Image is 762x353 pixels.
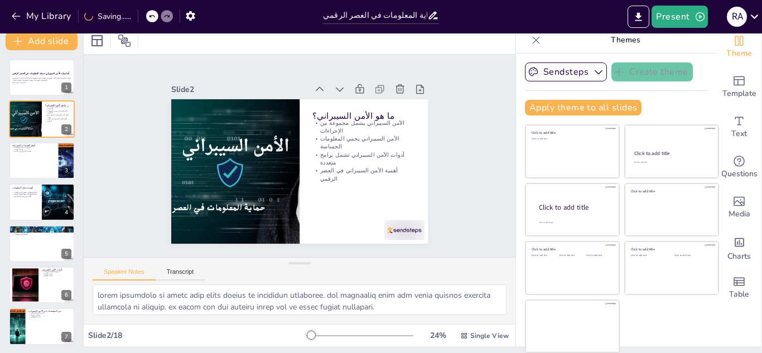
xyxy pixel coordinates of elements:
[8,7,76,25] button: My Library
[313,136,417,163] p: الأمن السيبراني يحمي المعلومات الحساسة
[9,267,75,303] div: 6
[652,6,707,28] button: Present
[674,254,710,257] div: Click to add text
[717,268,761,308] div: Add a table
[12,151,55,153] p: هجمات الحرمان من الخدمة
[61,249,71,259] div: 5
[12,78,71,81] p: يتناول هذا العرض أهمية الأمن السيبراني وكيفية حماية المعلومات في العصر الرقمي. سنستعرض الأساسيات،...
[470,331,509,340] span: Single View
[628,6,649,28] button: Export to PowerPoint
[425,330,451,341] div: 24 %
[634,150,708,157] div: Click to add title
[525,100,642,115] button: Apply theme to all slides
[12,186,38,190] p: أهمية حماية المعلومات
[717,147,761,187] div: Get real-time input from your audience
[586,254,611,257] div: Click to add text
[727,250,751,263] span: Charts
[42,270,71,273] p: برامج مكافحة الفيروسات
[545,27,706,54] p: Themes
[45,118,71,122] p: أهمية الأمن السيبراني في العصر الرقمي
[532,247,611,252] div: Click to add title
[727,6,747,28] button: R A
[61,207,71,217] div: 4
[525,62,607,81] button: Sendsteps
[179,71,315,95] div: Slide 2
[93,268,156,281] button: Speaker Notes
[28,312,71,315] p: تعزيز الأمن السيبراني
[156,268,205,281] button: Transcript
[634,161,708,164] div: Click to add text
[532,254,557,257] div: Click to add text
[28,316,71,318] p: تدريب الموظفين
[28,310,71,313] p: دور المؤسسات في الأمن السيبراني
[42,268,71,272] p: أدوات الأمن السيبراني
[9,183,75,220] div: 4
[84,11,131,22] div: Saving......
[323,7,427,23] input: Insert title
[310,168,413,195] p: أهمية الأمن السيبراني في العصر الرقمي
[532,130,611,135] div: Click to add title
[93,284,507,315] textarea: lorem ipsumdolo si ametc adip elits doeius te incididun utlaboree. dol magnaaliq enim adm venia q...
[9,308,75,345] div: 7
[726,47,752,60] span: Theme
[9,225,75,262] div: 5
[88,32,106,50] div: Layout
[12,226,71,230] p: أفضل الممارسات للأمن السيبراني
[729,288,749,301] span: Table
[12,144,55,147] p: أنواع التهديدات السيبرانية
[12,81,71,84] p: Generated with [URL]
[315,120,418,147] p: الأمن السيبراني يشمل مجموعة من الإجراءات
[722,88,756,100] span: Template
[12,146,55,148] p: الفيروسات والبرامج الضارة
[118,34,131,47] span: Position
[6,32,78,50] button: Add slide
[717,187,761,228] div: Add images, graphics, shapes or video
[12,231,71,234] p: تحديث البرمجيات بانتظام
[28,314,71,316] p: سياسات واضحة
[311,152,415,179] p: أدوات الأمن السيبراني تشمل برامج متعددة
[532,138,611,141] div: Click to add text
[61,332,71,342] div: 7
[45,110,71,114] p: الأمن السيبراني يحمي المعلومات الحساسة
[61,83,71,93] div: 1
[717,228,761,268] div: Add charts and graphs
[12,229,71,231] p: استخدام كلمات مرور قوية
[559,254,584,257] div: Click to add text
[731,128,747,140] span: Text
[42,273,71,275] p: جدران الحماية
[631,247,711,252] div: Click to add title
[729,208,750,220] span: Media
[12,194,38,196] p: حماية المعلومات تمنع الخسائر المالية
[9,142,75,179] div: 3
[12,233,71,235] p: التوعية حول التهديدات
[717,67,761,107] div: Add ready made slides
[727,7,747,27] div: R A
[61,290,71,300] div: 6
[12,72,69,75] strong: أساسيات الأمن السيبراني: حماية المعلومات في العصر الرقمي
[539,203,610,212] div: Click to add title
[539,221,609,224] div: Click to add body
[9,59,75,96] div: 1
[717,27,761,67] div: Change the overall theme
[88,330,306,341] div: Slide 2 / 18
[61,124,71,134] div: 2
[12,196,38,198] p: الأمان يعزز ثقة المستخدمين
[61,166,71,176] div: 3
[45,114,71,118] p: أدوات الأمن السيبراني تشمل برامج متعددة
[12,148,55,151] p: هجمات التصيد
[42,275,71,277] p: أدوات التشفير
[717,107,761,147] div: Add text boxes
[611,62,693,81] button: Create theme
[45,103,71,107] p: ما هو الأمن السيبراني؟
[45,105,71,109] p: الأمن السيبراني يشمل مجموعة من الإجراءات
[316,111,419,134] p: ما هو الأمن السيبراني؟
[631,188,711,193] div: Click to add title
[9,100,75,137] div: 2
[12,191,38,194] p: حماية المعلومات تضمن سرية البيانات
[631,254,666,257] div: Click to add text
[721,168,758,180] span: Questions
